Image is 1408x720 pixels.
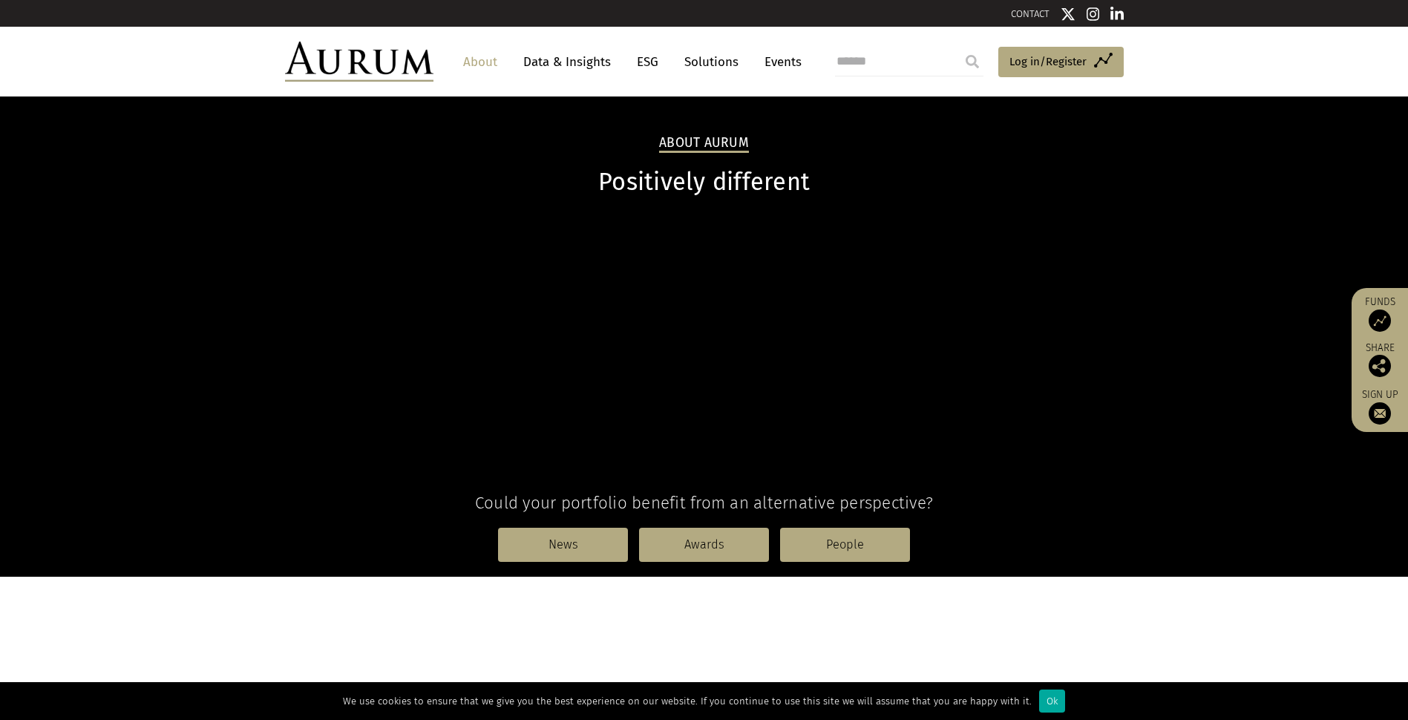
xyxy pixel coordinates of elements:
a: Data & Insights [516,48,618,76]
input: Submit [957,47,987,76]
h1: Positively different [285,168,1124,197]
h2: About Aurum [659,135,749,153]
img: Access Funds [1369,310,1391,332]
a: ESG [629,48,666,76]
a: People [780,528,910,562]
img: Sign up to our newsletter [1369,402,1391,425]
div: Share [1359,343,1401,377]
img: Linkedin icon [1110,7,1124,22]
a: Sign up [1359,388,1401,425]
a: CONTACT [1011,8,1050,19]
img: Instagram icon [1087,7,1100,22]
span: Log in/Register [1009,53,1087,71]
a: Solutions [677,48,746,76]
div: Ok [1039,690,1065,713]
img: Twitter icon [1061,7,1075,22]
a: News [498,528,628,562]
h4: Could your portfolio benefit from an alternative perspective? [285,493,1124,513]
a: About [456,48,505,76]
img: Aurum [285,42,433,82]
a: Log in/Register [998,47,1124,78]
a: Funds [1359,295,1401,332]
a: Awards [639,528,769,562]
a: Events [757,48,802,76]
img: Share this post [1369,355,1391,377]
